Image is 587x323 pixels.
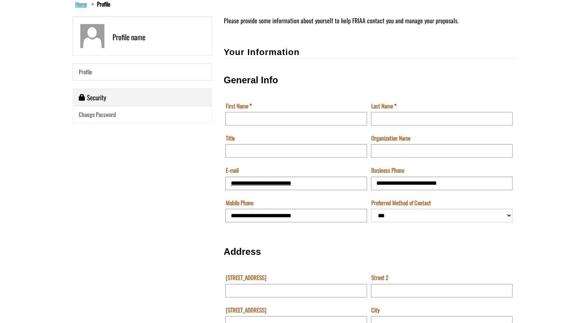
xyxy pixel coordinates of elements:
[225,112,367,125] input: First Name
[87,93,106,102] span: Security
[225,306,266,314] label: [STREET_ADDRESS]
[371,199,431,207] label: Preferred Method of Contact
[79,67,92,76] span: Profile
[371,102,396,110] label: Last Name
[225,166,238,174] label: E-mail
[223,67,514,231] fieldset: General Info
[371,273,388,282] label: Street 2
[73,107,212,122] a: Change Password
[225,273,266,282] label: [STREET_ADDRESS]
[371,134,410,142] label: Organization Name
[225,199,253,207] label: Mobile Phone
[371,166,404,174] label: Business Phone
[80,24,104,48] img: Profile name graphic/image
[225,102,251,110] label: First Name
[223,16,514,25] p: Please provide some information about yourself to help FRIAA contact you and manage your proposals.
[73,64,212,80] a: Profile
[79,110,116,119] span: Change Password
[104,24,145,48] div: Profile name
[225,134,234,142] label: Title
[371,112,513,125] input: Last Name
[371,306,379,314] label: City
[223,247,514,257] h3: Address
[223,75,514,85] h3: General Info
[223,47,300,57] span: Your Information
